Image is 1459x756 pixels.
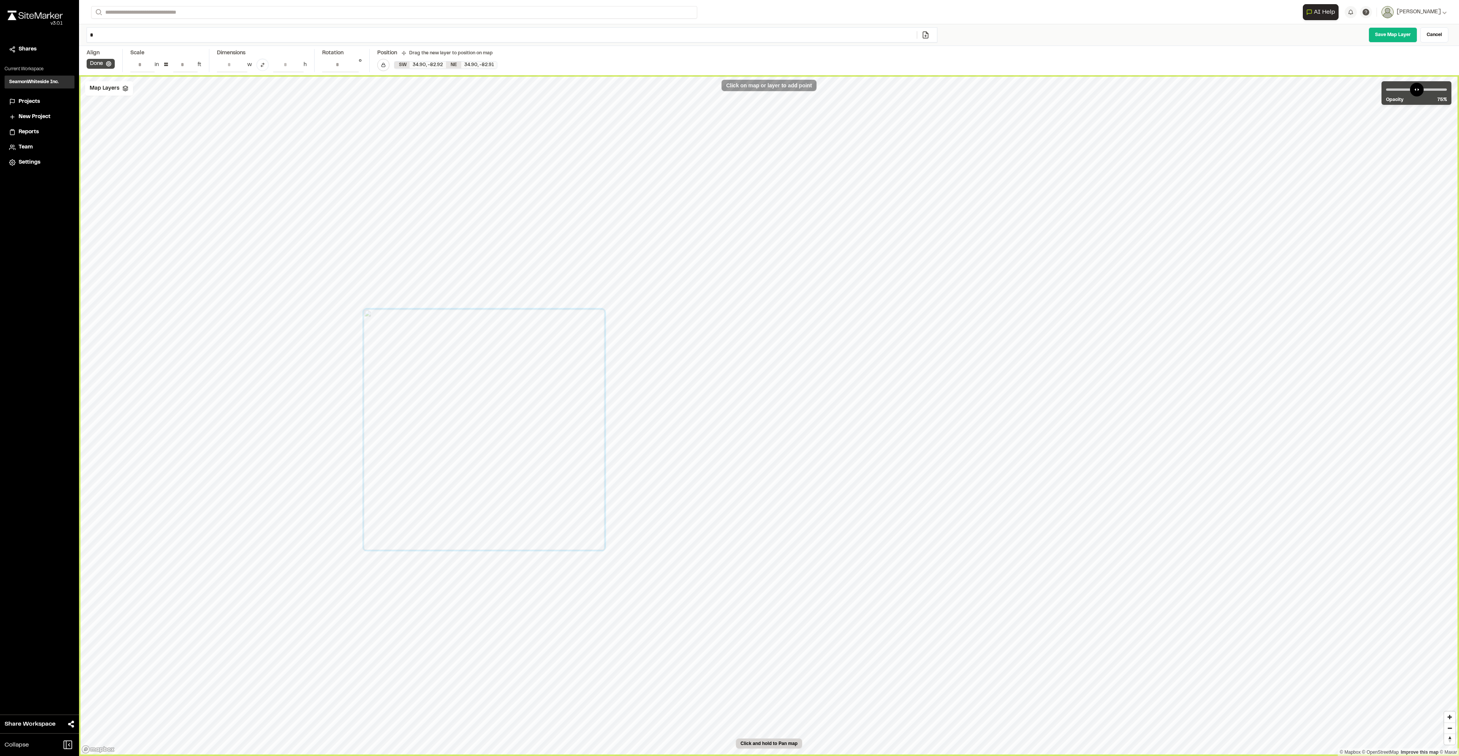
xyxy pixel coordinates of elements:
[1303,4,1339,20] button: Open AI Assistant
[1437,96,1447,103] span: 75 %
[402,50,493,57] div: Drag the new layer to position on map
[9,143,70,152] a: Team
[1401,750,1438,755] a: Map feedback
[1340,750,1361,755] a: Mapbox
[1314,8,1335,17] span: AI Help
[322,49,362,57] div: Rotation
[9,45,70,54] a: Shares
[446,62,461,68] div: NE
[359,57,362,72] div: °
[917,31,934,39] a: Add/Change File
[304,61,307,69] div: h
[1381,6,1394,18] img: User
[9,158,70,167] a: Settings
[1444,712,1455,723] button: Zoom in
[9,79,59,85] h3: SeamonWhiteside Inc.
[5,740,29,750] span: Collapse
[19,45,36,54] span: Shares
[5,66,74,73] p: Current Workspace
[377,59,389,71] button: Lock Map Layer Position
[8,11,63,20] img: rebrand.png
[19,158,40,167] span: Settings
[1444,734,1455,745] button: Reset bearing to north
[394,62,497,69] div: SW 34.895152727053684, -82.91577181057318 | NE 34.896673876630985, -82.91391718590964
[1444,723,1455,734] button: Zoom out
[19,143,33,152] span: Team
[377,49,397,57] div: Position
[90,84,119,93] span: Map Layers
[87,59,115,69] button: Done
[247,61,252,69] div: w
[163,59,169,71] div: =
[87,49,115,57] div: Align
[155,61,159,69] div: in
[198,61,201,69] div: ft
[8,20,63,27] div: Oh geez...please don't...
[1420,27,1448,43] a: Cancel
[1386,96,1404,103] span: Opacity
[9,128,70,136] a: Reports
[19,128,39,136] span: Reports
[1440,750,1457,755] a: Maxar
[19,98,40,106] span: Projects
[9,98,70,106] a: Projects
[79,75,1459,756] canvas: Map
[1362,750,1399,755] a: OpenStreetMap
[461,62,497,68] div: 34.90 , -82.91
[1369,27,1417,43] a: Save Map Layer
[9,113,70,121] a: New Project
[130,49,144,57] div: Scale
[81,745,115,754] a: Mapbox logo
[1303,4,1342,20] div: Open AI Assistant
[217,49,307,57] div: Dimensions
[1381,6,1447,18] button: [PERSON_NAME]
[91,6,105,19] button: Search
[5,720,55,729] span: Share Workspace
[410,62,446,68] div: 34.90 , -82.92
[19,113,51,121] span: New Project
[394,62,410,68] div: SW
[1397,8,1441,16] span: [PERSON_NAME]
